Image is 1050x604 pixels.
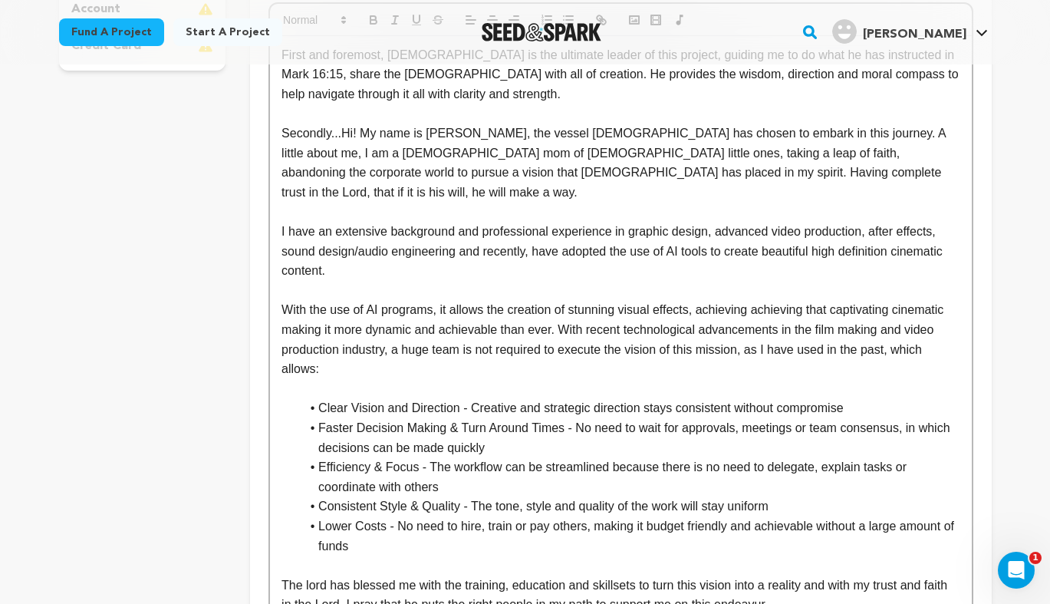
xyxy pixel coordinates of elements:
[482,23,602,41] img: Seed&Spark Logo Dark Mode
[832,19,857,44] img: user.png
[59,18,164,46] a: Fund a project
[300,497,959,517] li: Consistent Style & Quality - The tone, style and quality of the work will stay uniform
[863,28,966,41] span: [PERSON_NAME]
[173,18,282,46] a: Start a project
[300,398,959,418] li: Clear Vision and Direction - Creative and strategic direction stays consistent without compromise
[482,23,602,41] a: Seed&Spark Homepage
[300,517,959,556] li: Lower Costs - No need to hire, train or pay others, making it budget friendly and achievable with...
[281,300,959,378] p: With the use of AI programs, it allows the creation of stunning visual effects, achieving achievi...
[832,19,966,44] div: Brittany L.'s Profile
[998,552,1035,589] iframe: Intercom live chat
[281,124,959,202] p: Secondly...Hi! My name is [PERSON_NAME], the vessel [DEMOGRAPHIC_DATA] has chosen to embark in th...
[300,457,959,497] li: Efficiency & Focus - The workflow can be streamlined because there is no need to delegate, explai...
[281,222,959,281] p: I have an extensive background and professional experience in graphic design, advanced video prod...
[829,16,991,44] a: Brittany L.'s Profile
[281,45,959,104] p: First and foremost, [DEMOGRAPHIC_DATA] is the ultimate leader of this project, guiding me to do w...
[829,16,991,48] span: Brittany L.'s Profile
[1029,552,1042,564] span: 1
[300,418,959,457] li: Faster Decision Making & Turn Around Times - No need to wait for approvals, meetings or team cons...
